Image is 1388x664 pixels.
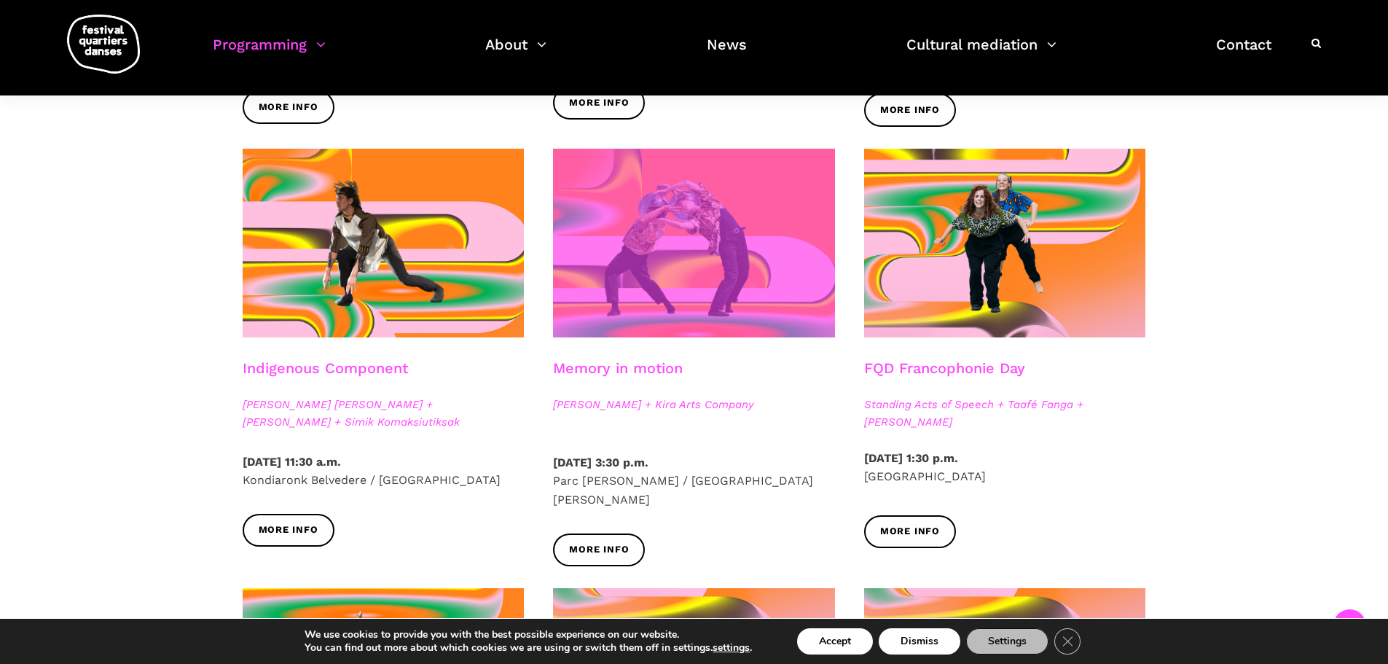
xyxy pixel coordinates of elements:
font: Contact [1216,36,1271,53]
font: Dismiss [901,634,938,648]
font: [DATE] 3:30 p.m. [553,456,648,469]
font: [GEOGRAPHIC_DATA] [864,469,986,483]
button: Accept [797,628,873,655]
img: logo-fqd-med [67,15,140,74]
a: Indigenous Component [243,359,408,377]
font: Standing Acts of Speech + Taafé Fanga + [PERSON_NAME] [864,398,1083,429]
font: [PERSON_NAME] + Kira Arts Company [553,398,754,411]
a: More info [243,514,334,547]
button: Close GDPR Cookie Banner [1054,628,1081,655]
font: [PERSON_NAME] [PERSON_NAME] + [PERSON_NAME] + Simik Komaksiutiksak [243,398,460,429]
font: Accept [819,634,851,648]
a: More info [864,93,956,126]
font: [DATE] 11:30 a.m. [243,455,341,469]
font: . [750,641,752,655]
font: Parc [PERSON_NAME] / [GEOGRAPHIC_DATA][PERSON_NAME] [553,474,813,507]
a: Cultural mediation [906,32,1056,75]
font: Cultural mediation [906,36,1038,53]
font: We use cookies to provide you with the best possible experience on our website. [305,628,679,641]
font: settings [713,641,750,655]
a: Programming [213,32,326,75]
font: [DATE] 1:30 p.m. [864,451,958,465]
a: More info [553,534,645,566]
font: More info [259,101,318,112]
a: FQD Francophonie Day [864,359,1025,377]
a: More info [864,515,956,548]
a: More info [243,90,334,123]
font: More info [880,526,940,537]
font: More info [569,544,629,555]
button: Settings [966,628,1048,655]
a: News [707,32,747,75]
font: News [707,36,747,53]
button: settings [713,641,750,655]
font: More info [880,104,940,115]
font: Kondiaronk Belvedere / [GEOGRAPHIC_DATA] [243,473,501,487]
font: About [485,36,528,53]
button: Dismiss [879,628,960,655]
font: Programming [213,36,307,53]
font: You can find out more about which cookies we are using or switch them off in settings. [305,641,713,655]
font: More info [259,525,318,536]
a: Memory in motion [553,359,683,377]
a: About [485,32,546,75]
a: Contact [1216,32,1271,75]
font: More info [569,97,629,108]
font: Settings [988,634,1027,648]
a: More info [553,86,645,119]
